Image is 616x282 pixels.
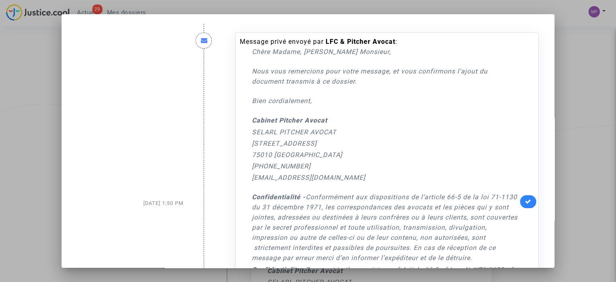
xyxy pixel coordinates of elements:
[252,193,518,262] i: Conformément aux dispositions de l’article 66-5 de la loi 71-1130 du 31 décembre 1971, les corres...
[326,38,395,45] b: LFC & Pitcher Avocat
[252,193,306,201] strong: Confidentialité -
[252,150,518,160] p: 75010 [GEOGRAPHIC_DATA]
[252,266,305,273] strong: Confidentiality -
[252,161,518,171] p: [PHONE_NUMBER]
[252,138,518,149] p: [STREET_ADDRESS]
[252,127,518,137] p: SELARL PITCHER AVOCAT
[252,96,518,106] p: Bien cordialement,
[252,66,518,86] p: Nous vous remercions pour votre message, et vous confirmons l'ajout du document transmis à ce dos...
[252,116,327,124] strong: Cabinet Pitcher Avocat
[252,174,365,181] a: [EMAIL_ADDRESS][DOMAIN_NAME]
[252,47,518,57] p: Chère Madame, [PERSON_NAME] Monsieur,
